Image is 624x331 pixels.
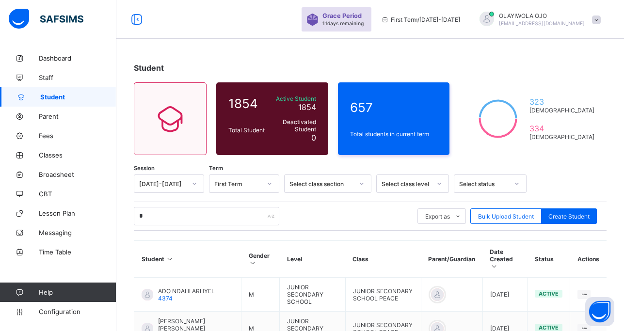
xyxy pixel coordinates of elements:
span: Configuration [39,308,116,315]
span: ADO NDAHI ARHYEL [158,287,215,295]
i: Sort in Ascending Order [166,255,174,263]
span: Fees [39,132,116,140]
th: Date Created [482,241,528,278]
div: Select status [459,180,509,188]
th: Status [528,241,570,278]
td: M [241,278,280,312]
span: active [539,324,559,331]
div: OLAYIWOLAOJO [470,12,606,28]
span: Term [209,165,223,172]
span: 323 [529,97,594,107]
span: session/term information [381,16,460,23]
span: Classes [39,151,116,159]
span: Total students in current term [350,130,438,138]
i: Sort in Ascending Order [490,263,498,270]
span: active [539,290,559,297]
span: 334 [529,124,594,133]
span: Lesson Plan [39,209,116,217]
span: OLAYIWOLA OJO [499,12,585,19]
button: Open asap [585,297,614,326]
span: 657 [350,100,438,115]
span: [DEMOGRAPHIC_DATA] [529,107,594,114]
span: Grace Period [322,12,362,19]
span: [DEMOGRAPHIC_DATA] [529,133,594,141]
span: Messaging [39,229,116,236]
td: JUNIOR SECONDARY SCHOOL PEACE [345,278,421,312]
span: Time Table [39,248,116,256]
div: First Term [214,180,261,188]
td: [DATE] [482,278,528,312]
span: 1854 [228,96,265,111]
span: Parent [39,112,116,120]
span: Help [39,288,116,296]
th: Gender [241,241,280,278]
span: 1854 [298,102,316,112]
span: Bulk Upload Student [478,213,534,220]
span: Student [134,63,164,73]
span: Export as [425,213,450,220]
span: Deactivated Student [270,118,316,133]
td: JUNIOR SECONDARY SCHOOL [280,278,346,312]
div: Select class level [382,180,431,188]
span: [EMAIL_ADDRESS][DOMAIN_NAME] [499,20,585,26]
div: [DATE]-[DATE] [139,180,186,188]
th: Level [280,241,346,278]
th: Parent/Guardian [421,241,482,278]
span: Student [40,93,116,101]
th: Actions [570,241,607,278]
span: 4374 [158,295,173,302]
span: Staff [39,74,116,81]
th: Class [345,241,421,278]
span: CBT [39,190,116,198]
span: Broadsheet [39,171,116,178]
th: Student [134,241,241,278]
span: Create Student [548,213,590,220]
div: Total Student [226,124,267,136]
span: Session [134,165,155,172]
img: safsims [9,9,83,29]
span: Active Student [270,95,316,102]
span: 0 [311,133,316,142]
div: Select class section [289,180,353,188]
i: Sort in Ascending Order [249,259,257,267]
img: sticker-purple.71386a28dfed39d6af7621340158ba97.svg [306,14,319,26]
span: Dashboard [39,54,116,62]
span: 11 days remaining [322,20,364,26]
